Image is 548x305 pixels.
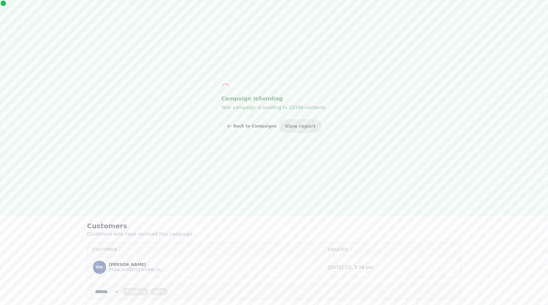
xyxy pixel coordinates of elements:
span: Previous [126,290,146,294]
h2: Customers [87,221,215,231]
button: back [123,288,149,295]
button: Back to Campaigns [227,119,277,133]
span: DH [96,265,103,270]
span: Back to Campaigns [233,124,277,128]
h2: Campaign is Sending [221,94,327,103]
button: View report [279,119,321,133]
nav: Pagination [87,284,461,300]
span: Next [154,290,165,294]
span: View report [285,124,316,128]
p: Customers who have received this campaign [87,231,258,237]
p: [PERSON_NAME] [109,262,166,267]
div: Customer [93,247,317,252]
p: Your campaign is sending to 10366 contacts. [221,103,327,111]
div: [DATE]-25, 3:56 pm [328,264,455,271]
button: next [151,288,168,295]
div: Created [328,247,455,252]
button: [EMAIL_ADDRESS][DOMAIN_NAME] [109,267,166,273]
